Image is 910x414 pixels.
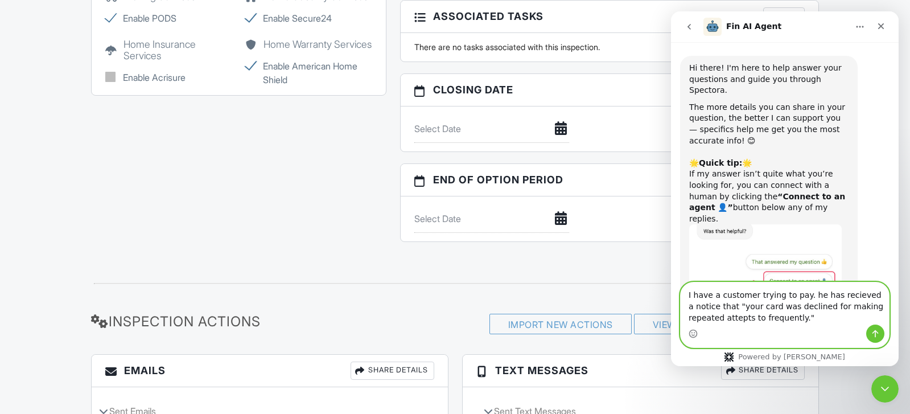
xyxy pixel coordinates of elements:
h5: Home Warranty Services [245,39,372,50]
span: End of Option Period [433,172,563,187]
h3: Inspection Actions [91,314,324,329]
h5: Home Insurance Services [105,39,232,62]
input: Select Date [414,115,569,143]
div: Import New Actions [489,314,632,334]
div: There are no tasks associated with this inspection. [407,42,812,53]
label: Enable Secure24 [245,11,372,25]
a: View All Inspection Actions [653,319,801,330]
iframe: Intercom live chat [671,11,899,366]
span: Closing date [433,82,513,97]
div: Share Details [721,362,805,380]
label: Enable Acrisure [105,71,232,84]
div: Share Details [351,362,434,380]
iframe: Intercom live chat [871,375,899,403]
h3: Text Messages [463,355,819,387]
label: Enable American Home Shield [245,59,372,87]
input: Select Date [414,205,569,233]
div: New [763,7,805,26]
span: Associated Tasks [433,9,543,24]
h3: Emails [92,355,448,387]
label: Enable PODS [105,11,232,25]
